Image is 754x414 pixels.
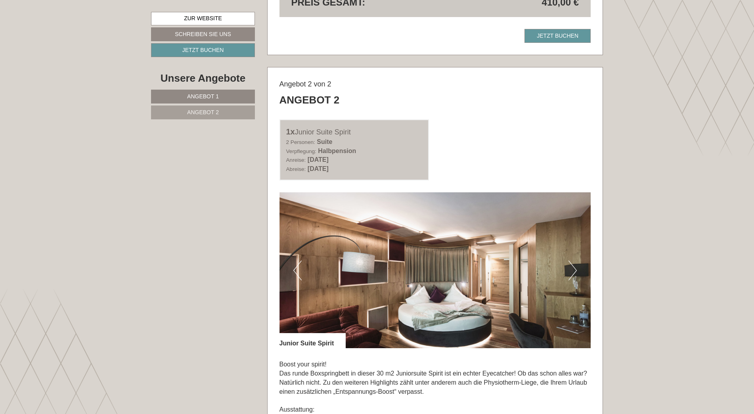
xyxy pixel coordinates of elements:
div: Junior Suite Spirit [279,333,346,348]
a: Schreiben Sie uns [151,27,255,41]
div: Angebot 2 [279,93,340,107]
small: Verpflegung: [286,148,316,154]
a: Zur Website [151,12,255,25]
div: Junior Suite Spirit [286,126,423,138]
small: Abreise: [286,166,306,172]
div: Unsere Angebote [151,71,255,86]
span: Angebot 2 [187,109,219,115]
span: Angebot 2 von 2 [279,80,331,88]
b: [DATE] [308,156,329,163]
button: Previous [293,261,302,280]
b: Suite [317,138,332,145]
b: 1x [286,127,295,136]
b: [DATE] [308,165,329,172]
img: image [279,192,591,348]
a: Jetzt buchen [151,43,255,57]
b: Halbpension [318,148,356,154]
small: Anreise: [286,157,306,163]
a: Jetzt buchen [524,29,591,43]
button: Next [568,261,577,280]
small: 2 Personen: [286,139,315,145]
span: Angebot 1 [187,93,219,100]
